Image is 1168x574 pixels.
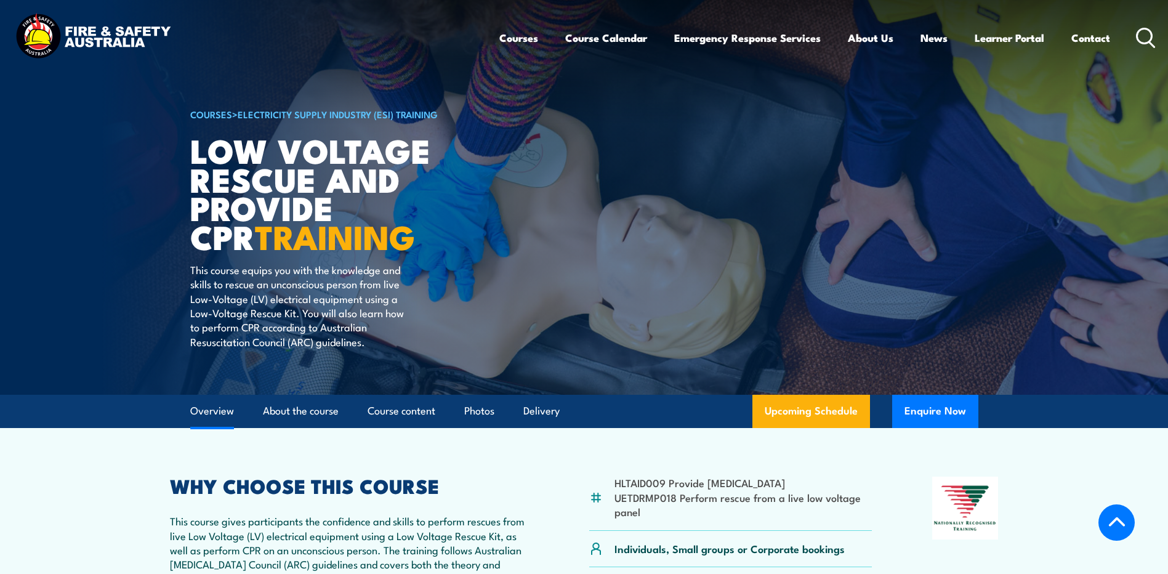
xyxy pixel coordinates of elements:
h6: > [190,107,494,121]
a: Photos [464,395,494,427]
li: HLTAID009 Provide [MEDICAL_DATA] [614,475,872,490]
a: Emergency Response Services [674,22,821,54]
a: Course Calendar [565,22,647,54]
a: Upcoming Schedule [752,395,870,428]
a: COURSES [190,107,232,121]
p: Individuals, Small groups or Corporate bookings [614,541,845,556]
strong: TRAINING [255,210,415,261]
li: UETDRMP018 Perform rescue from a live low voltage panel [614,490,872,519]
h2: WHY CHOOSE THIS COURSE [170,477,530,494]
a: News [920,22,948,54]
a: Learner Portal [975,22,1044,54]
a: Overview [190,395,234,427]
a: About the course [263,395,339,427]
a: Course content [368,395,435,427]
p: This course equips you with the knowledge and skills to rescue an unconscious person from live Lo... [190,262,415,349]
a: Courses [499,22,538,54]
img: Nationally Recognised Training logo. [932,477,999,540]
a: Delivery [523,395,560,427]
a: Contact [1071,22,1110,54]
a: Electricity Supply Industry (ESI) Training [238,107,438,121]
h1: Low Voltage Rescue and Provide CPR [190,135,494,251]
button: Enquire Now [892,395,978,428]
a: About Us [848,22,893,54]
